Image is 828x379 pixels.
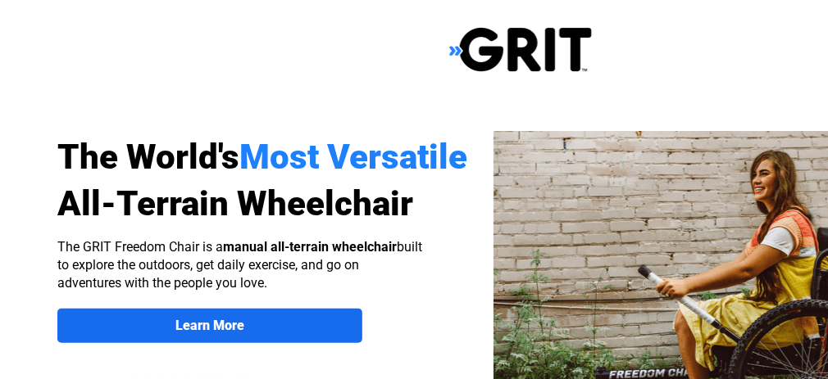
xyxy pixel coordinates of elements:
span: All-Terrain Wheelchair [57,183,413,223]
strong: Learn More [175,318,244,333]
a: Learn More [57,309,362,343]
strong: manual all-terrain wheelchair [223,239,397,255]
span: Most Versatile [239,137,467,177]
span: The World's [57,137,239,177]
span: The GRIT Freedom Chair is a built to explore the outdoors, get daily exercise, and go on adventur... [57,239,422,291]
